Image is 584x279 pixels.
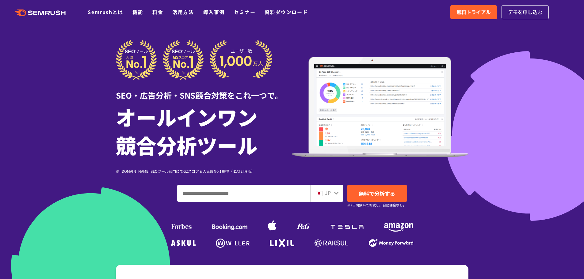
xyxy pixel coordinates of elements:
div: ※ [DOMAIN_NAME] SEOツール部門にてG2スコア＆人気度No.1獲得（[DATE]時点） [116,168,292,174]
div: SEO・広告分析・SNS競合対策をこれ一つで。 [116,80,292,101]
span: デモを申し込む [508,8,542,16]
span: 無料で分析する [359,190,395,197]
a: Semrushとは [88,8,123,16]
a: 無料で分析する [347,185,407,202]
a: 資料ダウンロード [265,8,308,16]
a: デモを申し込む [502,5,549,19]
h1: オールインワン 競合分析ツール [116,103,292,159]
span: JP [325,189,331,196]
a: 無料トライアル [450,5,497,19]
a: 活用方法 [172,8,194,16]
small: ※7日間無料でお試し。自動課金なし。 [347,202,406,208]
a: 料金 [152,8,163,16]
a: 導入事例 [203,8,225,16]
a: 機能 [132,8,143,16]
span: 無料トライアル [456,8,491,16]
a: セミナー [234,8,255,16]
input: ドメイン、キーワードまたはURLを入力してください [177,185,310,202]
